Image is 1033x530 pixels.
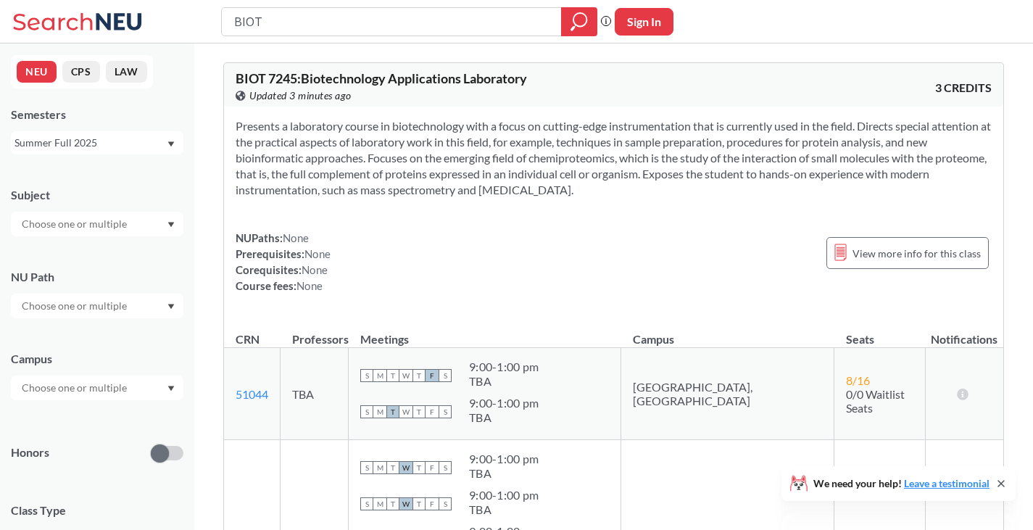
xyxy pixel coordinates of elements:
div: Dropdown arrow [11,212,183,236]
span: S [360,461,373,474]
div: Dropdown arrow [11,294,183,318]
svg: magnifying glass [571,12,588,32]
div: NU Path [11,269,183,285]
span: S [439,461,452,474]
input: Choose one or multiple [14,215,136,233]
th: Meetings [349,317,621,348]
span: T [386,405,399,418]
span: S [439,405,452,418]
span: BIOT 7245 : Biotechnology Applications Laboratory [236,70,527,86]
span: Class Type [11,502,183,518]
span: T [412,405,426,418]
div: Subject [11,187,183,203]
div: TBA [469,502,539,517]
span: T [386,369,399,382]
span: W [399,369,412,382]
div: TBA [469,410,539,425]
td: TBA [281,348,349,440]
span: F [426,497,439,510]
span: S [439,369,452,382]
div: Summer Full 2025 [14,135,166,151]
span: None [283,231,309,244]
span: M [373,461,386,474]
span: M [373,405,386,418]
div: magnifying glass [561,7,597,36]
div: 9:00 - 1:00 pm [469,488,539,502]
span: We need your help! [813,479,990,489]
span: None [296,279,323,292]
span: F [426,369,439,382]
input: Choose one or multiple [14,297,136,315]
span: W [399,461,412,474]
div: Campus [11,351,183,367]
a: Leave a testimonial [904,477,990,489]
svg: Dropdown arrow [167,222,175,228]
span: T [412,369,426,382]
button: CPS [62,61,100,83]
span: 3 CREDITS [935,80,992,96]
div: 9:00 - 1:00 pm [469,360,539,374]
button: NEU [17,61,57,83]
th: Seats [834,317,926,348]
span: S [360,369,373,382]
span: Updated 3 minutes ago [249,88,352,104]
span: None [302,263,328,276]
p: Honors [11,444,49,461]
span: W [399,405,412,418]
svg: Dropdown arrow [167,304,175,310]
svg: Dropdown arrow [167,386,175,392]
span: M [373,369,386,382]
th: Professors [281,317,349,348]
input: Class, professor, course number, "phrase" [233,9,551,34]
a: 51044 [236,387,268,401]
span: None [304,247,331,260]
div: 9:00 - 1:00 pm [469,396,539,410]
span: W [399,497,412,510]
th: Notifications [926,317,1004,348]
section: Presents a laboratory course in biotechnology with a focus on cutting-edge instrumentation that i... [236,118,992,198]
span: View more info for this class [852,244,981,262]
span: T [412,461,426,474]
div: Semesters [11,107,183,123]
span: S [360,497,373,510]
input: Choose one or multiple [14,379,136,397]
th: Campus [621,317,834,348]
span: T [386,461,399,474]
span: T [386,497,399,510]
span: 8 / 16 [846,373,870,387]
div: NUPaths: Prerequisites: Corequisites: Course fees: [236,230,331,294]
div: 9:00 - 1:00 pm [469,452,539,466]
span: F [426,405,439,418]
button: LAW [106,61,147,83]
span: T [412,497,426,510]
button: Sign In [615,8,673,36]
span: 0/0 Waitlist Seats [846,387,905,415]
div: TBA [469,374,539,389]
span: M [373,497,386,510]
span: F [426,461,439,474]
div: TBA [469,466,539,481]
span: S [439,497,452,510]
span: S [360,405,373,418]
td: [GEOGRAPHIC_DATA], [GEOGRAPHIC_DATA] [621,348,834,440]
div: CRN [236,331,260,347]
div: Summer Full 2025Dropdown arrow [11,131,183,154]
div: Dropdown arrow [11,376,183,400]
svg: Dropdown arrow [167,141,175,147]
